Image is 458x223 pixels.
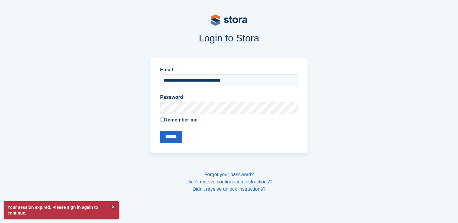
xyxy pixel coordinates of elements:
[211,15,247,26] img: stora-logo-53a41332b3708ae10de48c4981b4e9114cc0af31d8433b30ea865607fb682f29.svg
[186,179,272,184] a: Didn't receive confirmation instructions?
[160,94,298,101] label: Password
[160,118,164,121] input: Remember me
[204,172,254,177] a: Forgot your password?
[193,186,265,192] a: Didn't receive unlock instructions?
[160,66,298,73] label: Email
[35,33,423,44] h1: Login to Stora
[4,201,119,219] p: Your session expired. Please sign in again to continue.
[160,116,298,124] label: Remember me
